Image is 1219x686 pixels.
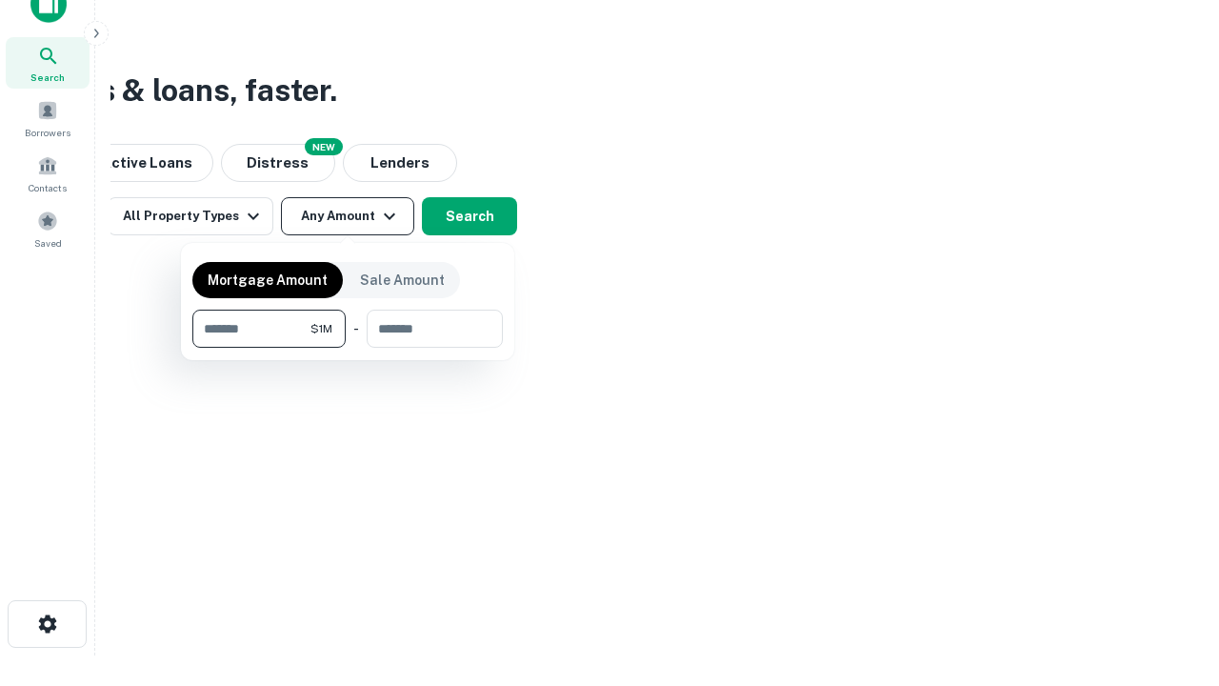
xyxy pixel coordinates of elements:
p: Mortgage Amount [208,270,328,291]
p: Sale Amount [360,270,445,291]
div: - [353,310,359,348]
span: $1M [310,320,332,337]
iframe: Chat Widget [1124,534,1219,625]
